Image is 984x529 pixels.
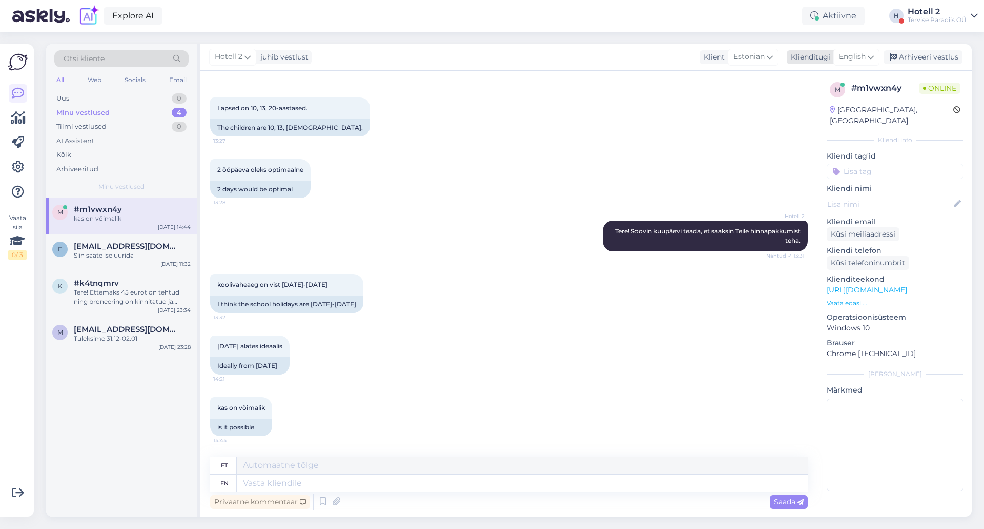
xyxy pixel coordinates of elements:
a: Hotell 2Tervise Paradiis OÜ [908,8,978,24]
div: en [220,475,229,492]
div: Arhiveeri vestlus [884,50,962,64]
div: Email [167,73,189,87]
span: e [58,245,62,253]
span: 13:32 [213,314,252,321]
div: [DATE] 14:44 [158,223,191,231]
p: Brauser [827,338,963,348]
div: Kõik [56,150,71,160]
div: Aktiivne [802,7,865,25]
span: Lapsed on 10, 13, 20-aastased. [217,104,307,112]
div: et [221,457,228,474]
span: Hotell 2 [766,212,805,220]
div: Arhiveeritud [56,164,98,174]
div: The children are 10, 13, [DEMOGRAPHIC_DATA]. [210,119,370,136]
div: juhib vestlust [256,52,309,63]
span: 13:28 [213,199,252,206]
p: Kliendi nimi [827,183,963,194]
span: m [57,208,63,216]
div: H [889,9,904,23]
div: Kliendi info [827,135,963,145]
div: [GEOGRAPHIC_DATA], [GEOGRAPHIC_DATA] [830,105,953,126]
span: 14:44 [213,437,252,444]
p: Klienditeekond [827,274,963,285]
div: Klienditugi [787,52,830,63]
span: m [57,328,63,336]
div: # m1vwxn4y [851,82,919,94]
div: [DATE] 23:34 [158,306,191,314]
span: mirjamharak92@gmail.com [74,325,180,334]
p: Windows 10 [827,323,963,334]
span: #k4tnqmrv [74,279,119,288]
div: Tiimi vestlused [56,122,107,132]
p: Kliendi email [827,217,963,227]
span: Otsi kliente [64,53,105,64]
div: Tuleksime 31.12-02.01 [74,334,191,343]
div: I think the school holidays are [DATE]-[DATE] [210,296,363,313]
span: Estonian [733,51,765,63]
div: Küsi telefoninumbrit [827,256,909,270]
div: 0 [172,93,187,104]
div: [DATE] 23:28 [158,343,191,351]
div: All [54,73,66,87]
span: k [58,282,63,290]
div: Socials [122,73,148,87]
span: koolivaheaeg on vist [DATE]-[DATE] [217,281,327,288]
div: 4 [172,108,187,118]
div: Tervise Paradiis OÜ [908,16,967,24]
div: Tere! Ettemaks 45 eurot on tehtud ning broneering on kinnitatud ja ootame teid meie juurde peagi! [74,288,191,306]
div: is it possible [210,419,272,436]
span: 14:21 [213,375,252,383]
div: [PERSON_NAME] [827,369,963,379]
a: [URL][DOMAIN_NAME] [827,285,907,295]
span: kas on võimalik [217,404,265,412]
div: 2 days would be optimal [210,181,311,198]
div: kas on võimalik [74,214,191,223]
div: Ideally from [DATE] [210,357,290,375]
p: Märkmed [827,385,963,396]
div: AI Assistent [56,136,94,146]
span: Tere! Soovin kuupäevi teada, et saaksin Teile hinnapakkumist teha. [615,227,802,244]
img: explore-ai [78,5,99,27]
span: #m1vwxn4y [74,205,122,214]
p: Chrome [TECHNICAL_ID] [827,348,963,359]
div: 0 [172,122,187,132]
span: Minu vestlused [98,182,145,191]
div: Hotell 2 [908,8,967,16]
span: Saada [774,497,804,506]
input: Lisa nimi [827,199,952,210]
div: [DATE] 11:32 [160,260,191,268]
div: Privaatne kommentaar [210,495,310,509]
a: Explore AI [104,7,162,25]
div: 0 / 3 [8,250,27,260]
p: Vaata edasi ... [827,299,963,308]
p: Kliendi telefon [827,245,963,256]
span: Nähtud ✓ 13:31 [766,252,805,260]
div: Vaata siia [8,213,27,260]
div: Uus [56,93,69,104]
span: English [839,51,866,63]
span: [DATE] alates ideaalis [217,342,282,350]
span: m [835,86,840,93]
div: Web [86,73,104,87]
span: Online [919,83,960,94]
span: 13:27 [213,137,252,145]
div: Siin saate ise uurida [74,251,191,260]
span: Hotell 2 [215,51,242,63]
p: Operatsioonisüsteem [827,312,963,323]
div: Küsi meiliaadressi [827,227,899,241]
div: Klient [700,52,725,63]
span: 2 ööpäeva oleks optimaalne [217,166,303,173]
span: eve.virtanen@yahoo.com [74,242,180,251]
div: Minu vestlused [56,108,110,118]
img: Askly Logo [8,52,28,72]
input: Lisa tag [827,164,963,179]
p: Kliendi tag'id [827,151,963,162]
